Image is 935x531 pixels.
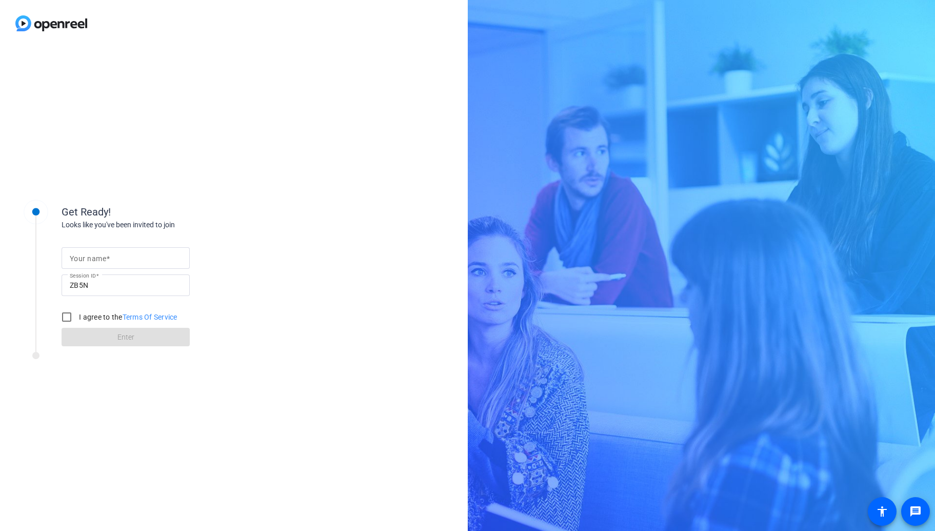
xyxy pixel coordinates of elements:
a: Terms Of Service [123,313,177,321]
div: Looks like you've been invited to join [62,220,267,230]
mat-icon: accessibility [876,505,888,518]
mat-label: Your name [70,254,106,263]
div: Get Ready! [62,204,267,220]
mat-icon: message [909,505,922,518]
mat-label: Session ID [70,272,96,279]
label: I agree to the [77,312,177,322]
